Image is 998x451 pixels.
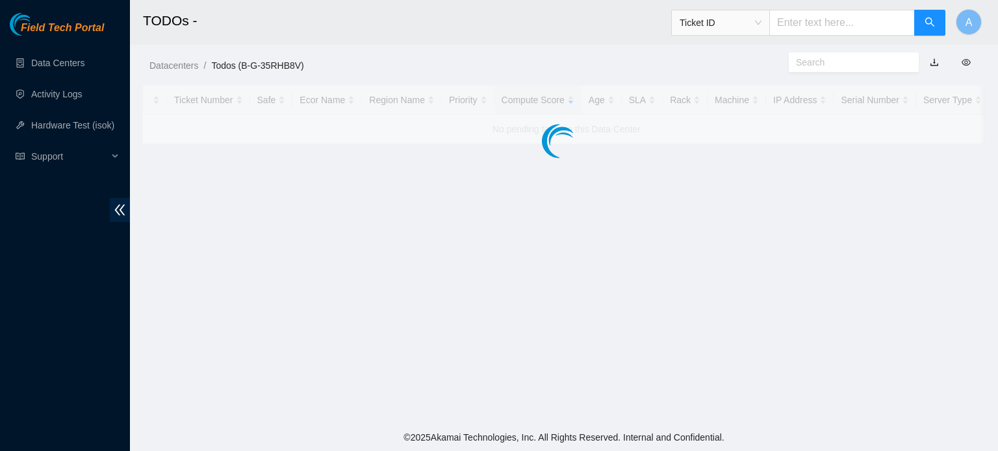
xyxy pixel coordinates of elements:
[10,13,66,36] img: Akamai Technologies
[920,52,949,73] button: download
[31,89,83,99] a: Activity Logs
[680,13,761,32] span: Ticket ID
[211,60,303,71] a: Todos (B-G-35RHB8V)
[10,23,104,40] a: Akamai TechnologiesField Tech Portal
[796,55,901,69] input: Search
[16,152,25,161] span: read
[925,17,935,29] span: search
[21,22,104,34] span: Field Tech Portal
[956,9,982,35] button: A
[769,10,915,36] input: Enter text here...
[914,10,945,36] button: search
[130,424,998,451] footer: © 2025 Akamai Technologies, Inc. All Rights Reserved. Internal and Confidential.
[203,60,206,71] span: /
[31,58,84,68] a: Data Centers
[149,60,198,71] a: Datacenters
[31,143,108,169] span: Support
[962,58,971,67] span: eye
[110,198,130,222] span: double-left
[31,120,114,130] a: Hardware Test (isok)
[966,14,973,30] span: A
